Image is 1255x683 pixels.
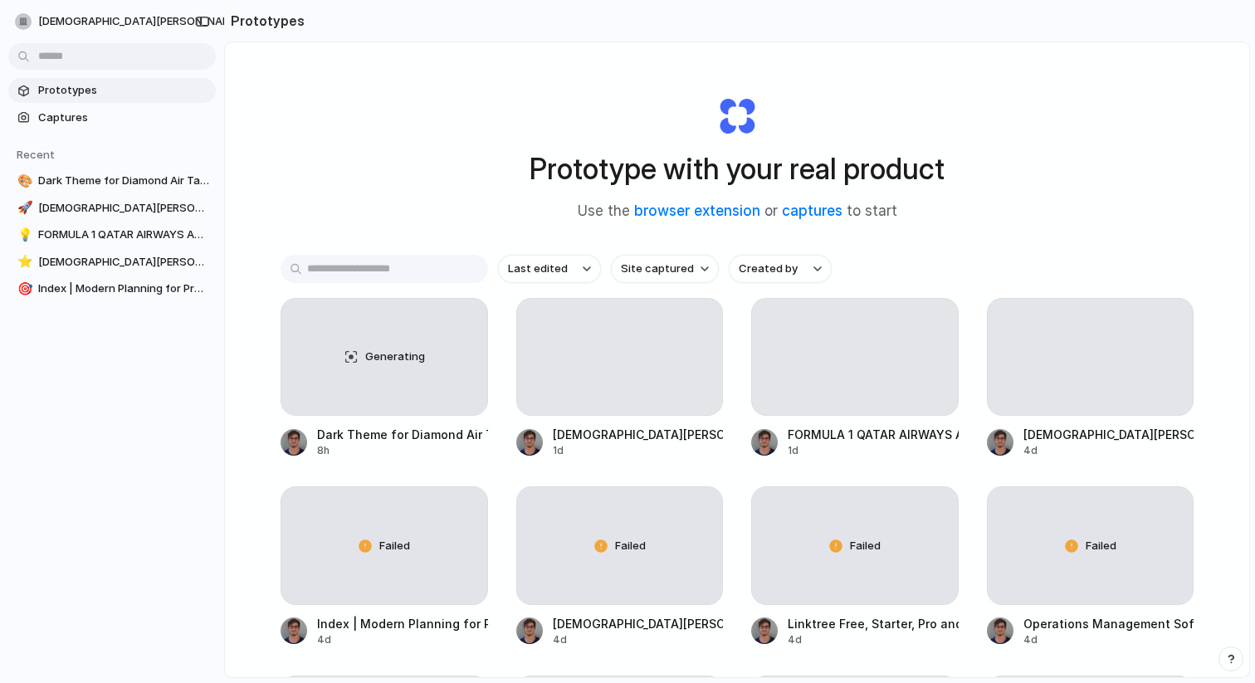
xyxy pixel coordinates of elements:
[15,227,32,243] button: 💡
[508,261,568,277] span: Last edited
[15,200,32,217] button: 🚀
[38,173,209,189] span: Dark Theme for Diamond Air Taxis [GEOGRAPHIC_DATA]
[15,281,32,297] button: 🎯
[1023,426,1194,443] div: [DEMOGRAPHIC_DATA][PERSON_NAME]
[317,443,488,458] div: 8h
[379,538,410,554] span: Failed
[611,255,719,283] button: Site captured
[38,254,209,271] span: [DEMOGRAPHIC_DATA][PERSON_NAME]
[317,632,488,647] div: 4d
[8,250,216,275] a: ⭐[DEMOGRAPHIC_DATA][PERSON_NAME]
[516,486,724,646] a: Failed[DEMOGRAPHIC_DATA][PERSON_NAME]4d
[17,252,29,271] div: ⭐
[987,298,1194,458] a: [DEMOGRAPHIC_DATA][PERSON_NAME]4d
[751,486,959,646] a: FailedLinktree Free, Starter, Pro and Premium Pricing4d
[317,615,488,632] div: Index | Modern Planning for Product Management
[788,615,959,632] div: Linktree Free, Starter, Pro and Premium Pricing
[8,222,216,247] a: 💡FORMULA 1 QATAR AIRWAYS AZERBAIJAN GRAND PRIX 2025 - RACE RESULT
[621,261,694,277] span: Site captured
[38,227,209,243] span: FORMULA 1 QATAR AIRWAYS AZERBAIJAN GRAND PRIX 2025 - RACE RESULT
[1023,632,1194,647] div: 4d
[15,173,32,189] button: 🎨
[224,11,305,31] h2: Prototypes
[17,172,29,191] div: 🎨
[38,281,209,297] span: Index | Modern Planning for Product Management
[553,426,724,443] div: [DEMOGRAPHIC_DATA][PERSON_NAME]
[850,538,881,554] span: Failed
[788,426,959,443] div: FORMULA 1 QATAR AIRWAYS AZERBAIJAN GRAND PRIX 2025 - RACE RESULT
[516,298,724,458] a: [DEMOGRAPHIC_DATA][PERSON_NAME]1d
[1023,615,1194,632] div: Operations Management Software: SafetyCulture Platform
[8,105,216,130] a: Captures
[317,426,488,443] div: Dark Theme for Diamond Air Taxis [GEOGRAPHIC_DATA]
[365,349,425,365] span: Generating
[634,202,760,219] a: browser extension
[8,78,216,103] a: Prototypes
[15,254,32,271] button: ⭐
[498,255,601,283] button: Last edited
[38,110,209,126] span: Captures
[8,196,216,221] a: 🚀[DEMOGRAPHIC_DATA][PERSON_NAME]
[553,443,724,458] div: 1d
[729,255,832,283] button: Created by
[782,202,842,219] a: captures
[1023,443,1194,458] div: 4d
[553,615,724,632] div: [DEMOGRAPHIC_DATA][PERSON_NAME]
[987,486,1194,646] a: FailedOperations Management Software: SafetyCulture Platform4d
[38,82,209,99] span: Prototypes
[751,298,959,458] a: FORMULA 1 QATAR AIRWAYS AZERBAIJAN GRAND PRIX 2025 - RACE RESULT1d
[578,201,897,222] span: Use the or to start
[615,538,646,554] span: Failed
[1086,538,1116,554] span: Failed
[739,261,798,277] span: Created by
[17,280,29,299] div: 🎯
[281,486,488,646] a: FailedIndex | Modern Planning for Product Management4d
[788,632,959,647] div: 4d
[530,147,945,191] h1: Prototype with your real product
[17,226,29,245] div: 💡
[8,8,266,35] button: [DEMOGRAPHIC_DATA][PERSON_NAME]
[553,632,724,647] div: 4d
[17,148,55,161] span: Recent
[8,276,216,301] a: 🎯Index | Modern Planning for Product Management
[38,200,209,217] span: [DEMOGRAPHIC_DATA][PERSON_NAME]
[281,298,488,458] a: GeneratingDark Theme for Diamond Air Taxis [GEOGRAPHIC_DATA]8h
[8,168,216,193] a: 🎨Dark Theme for Diamond Air Taxis [GEOGRAPHIC_DATA]
[788,443,959,458] div: 1d
[38,13,241,30] span: [DEMOGRAPHIC_DATA][PERSON_NAME]
[17,198,29,217] div: 🚀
